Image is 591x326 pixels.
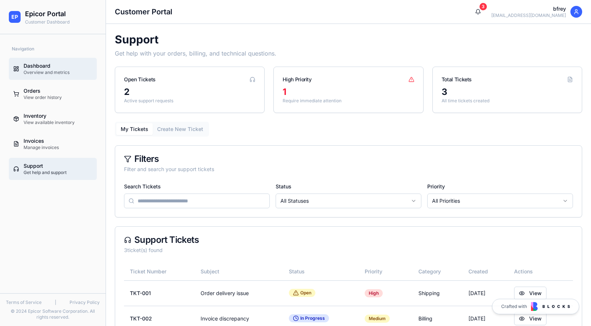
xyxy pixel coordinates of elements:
[25,9,70,19] h2: Epicor Portal
[115,7,172,17] h1: Customer Portal
[124,263,195,280] th: Ticket Number
[70,300,100,305] a: Privacy Policy
[115,49,582,58] p: Get help with your orders, billing, and technical questions.
[24,70,92,75] div: Overview and metrics
[124,166,573,173] div: Filter and search your support tickets
[9,43,97,55] div: Navigation
[9,133,97,155] a: InvoicesManage invoices
[24,87,92,95] div: Orders
[24,137,92,145] div: Invoices
[491,13,566,18] div: [EMAIL_ADDRESS][DOMAIN_NAME]
[442,76,472,83] div: Total Tickets
[9,83,97,105] a: OrdersView order history
[124,183,161,189] label: Search Tickets
[24,62,92,70] div: Dashboard
[124,86,255,98] div: 2
[463,263,508,280] th: Created
[479,3,487,10] div: 3
[491,5,566,13] div: bfrey
[283,86,414,98] div: 1
[514,312,546,325] button: View
[365,289,383,297] div: High
[514,287,546,300] button: View
[6,300,42,305] a: Terms of Service
[124,98,255,104] p: Active support requests
[413,263,463,280] th: Category
[508,263,573,280] th: Actions
[359,263,413,280] th: Priority
[283,263,359,280] th: Status
[24,112,92,120] div: Inventory
[442,98,573,104] p: All time tickets created
[124,280,195,306] td: TKT-001
[471,4,485,19] button: 3
[116,123,153,135] button: My Tickets
[9,58,97,80] a: DashboardOverview and metrics
[293,290,311,296] span: Open
[124,235,573,244] div: Support Tickets
[195,263,283,280] th: Subject
[442,86,573,98] div: 3
[463,280,508,306] td: [DATE]
[24,120,92,125] div: View available inventory
[124,76,156,83] div: Open Tickets
[413,280,463,306] td: Shipping
[9,158,97,180] a: SupportGet help and support
[11,13,18,21] span: EP
[25,19,70,25] p: Customer Dashboard
[427,183,445,189] label: Priority
[153,123,208,135] button: Create New Ticket
[24,95,92,100] div: View order history
[124,155,573,163] div: Filters
[6,308,100,320] div: © 2024 Epicor Software Corporation. All rights reserved.
[293,315,325,321] span: In Progress
[365,315,390,323] div: Medium
[195,280,283,306] td: Order delivery issue
[124,247,573,254] div: 3 ticket(s) found
[276,183,291,189] label: Status
[24,162,92,170] div: Support
[501,304,527,309] span: Crafted with
[115,33,582,46] h1: Support
[492,299,579,314] a: Crafted with
[24,145,92,150] div: Manage invoices
[283,98,414,104] p: Require immediate attention
[9,108,97,130] a: InventoryView available inventory
[24,170,92,176] div: Get help and support
[55,300,56,305] span: |
[531,302,570,311] img: Blocks
[283,76,311,83] div: High Priority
